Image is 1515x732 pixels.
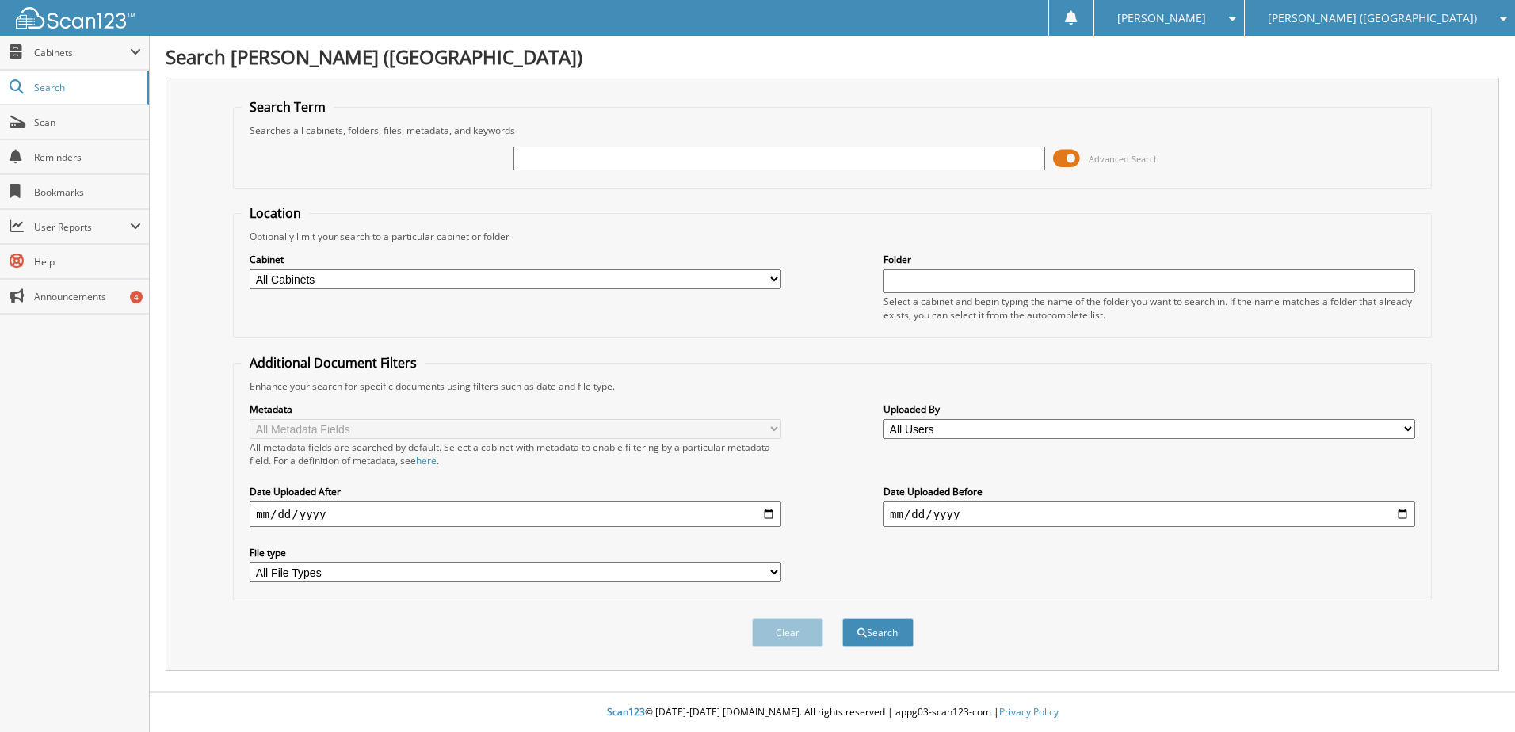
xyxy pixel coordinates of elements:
[883,253,1415,266] label: Folder
[1268,13,1477,23] span: [PERSON_NAME] ([GEOGRAPHIC_DATA])
[34,81,139,94] span: Search
[883,295,1415,322] div: Select a cabinet and begin typing the name of the folder you want to search in. If the name match...
[242,354,425,372] legend: Additional Document Filters
[250,402,781,416] label: Metadata
[34,185,141,199] span: Bookmarks
[34,290,141,303] span: Announcements
[883,402,1415,416] label: Uploaded By
[34,116,141,129] span: Scan
[250,440,781,467] div: All metadata fields are searched by default. Select a cabinet with metadata to enable filtering b...
[1117,13,1206,23] span: [PERSON_NAME]
[130,291,143,303] div: 4
[166,44,1499,70] h1: Search [PERSON_NAME] ([GEOGRAPHIC_DATA])
[1089,153,1159,165] span: Advanced Search
[250,501,781,527] input: start
[242,124,1423,137] div: Searches all cabinets, folders, files, metadata, and keywords
[34,255,141,269] span: Help
[607,705,645,719] span: Scan123
[34,46,130,59] span: Cabinets
[883,485,1415,498] label: Date Uploaded Before
[752,618,823,647] button: Clear
[250,485,781,498] label: Date Uploaded After
[242,379,1423,393] div: Enhance your search for specific documents using filters such as date and file type.
[999,705,1059,719] a: Privacy Policy
[842,618,914,647] button: Search
[416,454,437,467] a: here
[150,693,1515,732] div: © [DATE]-[DATE] [DOMAIN_NAME]. All rights reserved | appg03-scan123-com |
[16,7,135,29] img: scan123-logo-white.svg
[250,253,781,266] label: Cabinet
[883,501,1415,527] input: end
[242,230,1423,243] div: Optionally limit your search to a particular cabinet or folder
[242,204,309,222] legend: Location
[34,151,141,164] span: Reminders
[250,546,781,559] label: File type
[242,98,334,116] legend: Search Term
[34,220,130,234] span: User Reports
[1436,656,1515,732] iframe: Chat Widget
